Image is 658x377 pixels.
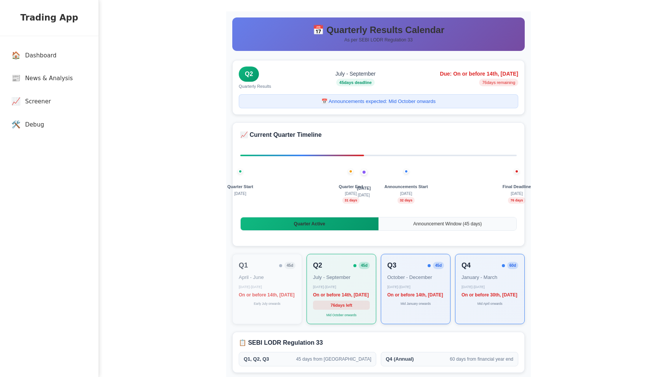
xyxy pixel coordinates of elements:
h1: 📅 Quarterly Results Calendar [240,25,517,35]
div: October - December [387,274,444,281]
small: [DATE] - [DATE] [387,285,410,289]
span: 🛠️ [11,119,21,130]
span: 45 d [433,262,444,269]
span: Q2 [313,260,322,271]
span: [DATE] [357,185,371,192]
span: 45 d [284,262,295,269]
div: On or before 14th, [DATE] [387,291,444,298]
div: January - March [462,274,518,281]
span: Dashboard [25,51,56,60]
small: Mid April onwards [478,302,503,306]
p: As per SEBI LODR Regulation 33 [240,36,517,43]
span: Due: On or before 14th, [DATE] [440,70,518,78]
span: Screener [25,97,51,106]
small: Early July onwards [254,302,281,306]
span: Q4 [462,260,471,271]
a: 📈Screener [4,90,95,113]
small: Mid October onwards [326,313,356,317]
span: 76 days remaining [479,79,518,87]
span: [DATE] [345,191,357,196]
span: [DATE] [400,191,412,196]
span: 31 days [342,197,359,204]
a: 🛠️Debug [4,114,95,136]
span: [DATE] [511,191,522,196]
h3: 📈 Current Quarter Timeline [240,130,517,139]
div: April - June [239,274,295,281]
h3: 📋 SEBI LODR Regulation 33 [239,338,518,347]
a: 🏠Dashboard [4,44,95,67]
span: [DATE] [358,192,370,198]
h2: Trading App [8,11,91,24]
span: 76 days [508,197,525,204]
small: [DATE] - [DATE] [313,285,336,289]
span: 45 days deadline [336,79,375,87]
span: Q1 [239,260,248,271]
span: Quarter Active [294,221,325,227]
div: On or before 14th, [DATE] [313,291,370,298]
small: [DATE] - [DATE] [239,285,262,289]
span: Debug [25,120,44,129]
div: On or before 14th, [DATE] [239,291,295,298]
span: 📰 [11,73,21,84]
span: 60 d [507,262,518,269]
span: Q2 [239,67,259,82]
span: News & Analysis [25,74,73,83]
span: Quarter End [339,184,363,190]
div: 📅 Announcements expected: Mid October onwards [239,94,518,109]
span: Quarter Start [227,184,253,190]
a: 📰News & Analysis [4,67,95,90]
span: Final Deadline [503,184,531,190]
span: Q1, Q2, Q3 [244,355,269,363]
span: Quarterly Results [239,83,271,90]
div: July - September [313,274,370,281]
span: 45 days from [GEOGRAPHIC_DATA] [296,356,371,363]
span: 📈 [11,96,21,107]
div: On or before 30th, [DATE] [462,291,518,298]
span: Q3 [387,260,396,271]
small: [DATE] - [DATE] [462,285,485,289]
span: Announcement Window ( 45 days) [413,221,482,227]
span: [DATE] [234,191,246,196]
span: July - September [335,70,376,78]
span: 32 days [398,197,415,204]
span: 45 d [359,262,370,269]
span: 🏠 [11,50,21,61]
small: Mid January onwards [401,302,431,306]
span: 60 days from financial year end [450,356,513,363]
span: Q4 (Annual) [386,355,414,363]
span: Announcements Start [384,184,428,190]
div: 76 days left [313,301,370,310]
